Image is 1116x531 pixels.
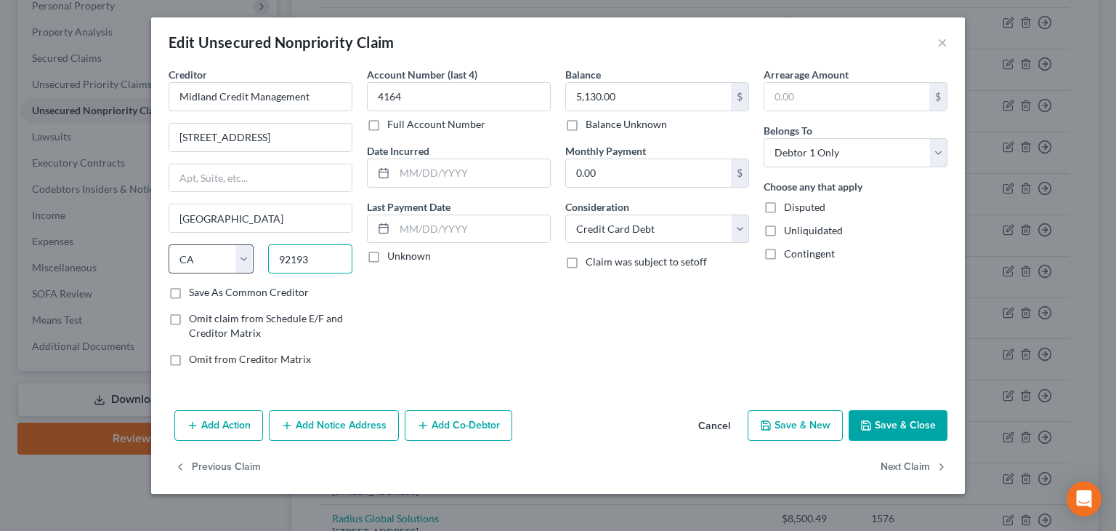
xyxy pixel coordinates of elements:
div: $ [929,83,947,111]
label: Monthly Payment [565,143,646,159]
button: × [937,33,947,51]
div: $ [731,83,748,111]
button: Save & Close [849,410,947,441]
input: Enter zip... [268,244,353,274]
button: Add Notice Address [269,410,399,441]
input: XXXX [367,82,551,111]
button: Save & New [748,410,843,441]
span: Contingent [784,247,835,260]
span: Omit claim from Schedule E/F and Creditor Matrix [189,312,343,339]
label: Account Number (last 4) [367,67,477,82]
label: Choose any that apply [764,179,862,194]
button: Add Action [174,410,263,441]
input: 0.00 [764,83,929,111]
span: Creditor [169,68,207,81]
input: 0.00 [566,159,731,187]
span: Unliquidated [784,224,843,236]
div: Open Intercom Messenger [1067,482,1101,516]
div: $ [731,159,748,187]
button: Previous Claim [174,452,261,483]
label: Unknown [387,249,431,263]
input: Search creditor by name... [169,82,352,111]
input: 0.00 [566,83,731,111]
input: Enter city... [169,204,352,232]
label: Arrearage Amount [764,67,849,82]
input: Enter address... [169,124,352,151]
button: Cancel [687,412,742,441]
button: Add Co-Debtor [405,410,512,441]
span: Omit from Creditor Matrix [189,353,311,365]
input: MM/DD/YYYY [395,159,550,187]
label: Balance Unknown [586,117,667,132]
label: Full Account Number [387,117,485,132]
label: Balance [565,67,601,82]
span: Claim was subject to setoff [586,255,707,268]
span: Belongs To [764,124,812,137]
span: Disputed [784,201,825,213]
label: Last Payment Date [367,199,450,215]
label: Save As Common Creditor [189,285,309,300]
input: MM/DD/YYYY [395,215,550,243]
button: Next Claim [881,452,947,483]
label: Date Incurred [367,143,429,159]
input: Apt, Suite, etc... [169,164,352,192]
label: Consideration [565,199,629,215]
div: Edit Unsecured Nonpriority Claim [169,32,395,52]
